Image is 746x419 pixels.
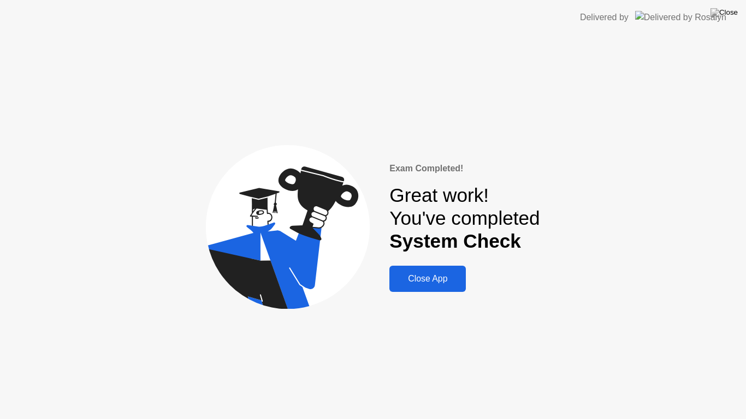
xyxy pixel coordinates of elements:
button: Close App [389,266,466,292]
div: Close App [393,274,463,284]
img: Delivered by Rosalyn [635,11,726,23]
img: Close [711,8,738,17]
b: System Check [389,230,521,252]
div: Great work! You've completed [389,184,540,253]
div: Exam Completed! [389,162,540,175]
div: Delivered by [580,11,629,24]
